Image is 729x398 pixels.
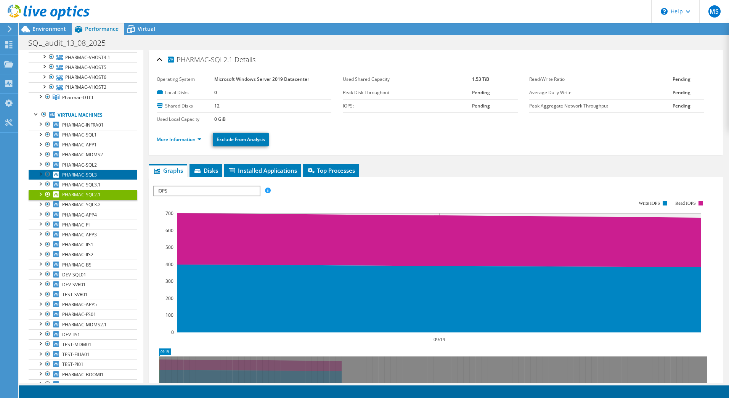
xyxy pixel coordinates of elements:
[29,82,137,92] a: PHARMAC-VHOST2
[214,89,217,96] b: 0
[29,329,137,339] a: DEV-IIS1
[62,141,97,148] span: PHARMAC-APP1
[29,339,137,349] a: TEST-MDM01
[29,72,137,82] a: PHARMAC-VHOST6
[62,321,107,328] span: PHARMAC-MDMS2.1
[29,250,137,260] a: PHARMAC-IIS2
[157,89,214,96] label: Local Disks
[29,150,137,160] a: PHARMAC-MDMS2
[29,220,137,229] a: PHARMAC-PI
[343,102,472,110] label: IOPS:
[154,186,259,196] span: IOPS
[29,279,137,289] a: DEV-SVR01
[153,167,183,174] span: Graphs
[472,89,490,96] b: Pending
[472,103,490,109] b: Pending
[29,160,137,170] a: PHARMAC-SQL2
[62,381,97,388] span: PHARMAC-APP6
[29,310,137,319] a: PHARMAC-FS01
[708,5,721,18] span: MS
[165,261,173,268] text: 400
[62,371,104,378] span: PHARMAC-BOOMI1
[29,180,137,189] a: PHARMAC-SQL3.1
[157,116,214,123] label: Used Local Capacity
[529,89,673,96] label: Average Daily Write
[29,210,137,220] a: PHARMAC-APP4
[29,350,137,359] a: TEST-FILIA01
[62,231,97,238] span: PHARMAC-APP3
[62,281,86,288] span: DEV-SVR01
[29,110,137,120] a: Virtual Machines
[62,341,92,348] span: TEST-MDM01
[62,172,97,178] span: PHARMAC-SQL3
[639,201,660,206] text: Write IOPS
[661,8,668,15] svg: \n
[343,75,472,83] label: Used Shared Capacity
[529,75,673,83] label: Read/Write Ratio
[165,312,173,318] text: 100
[29,240,137,250] a: PHARMAC-IIS1
[62,122,104,128] span: PHARMAC-INFRA01
[165,244,173,250] text: 500
[307,167,355,174] span: Top Processes
[29,369,137,379] a: PHARMAC-BOOMI1
[62,162,97,168] span: PHARMAC-SQL2
[214,116,226,122] b: 0 GiB
[62,361,83,368] span: TEST-PI01
[29,140,137,150] a: PHARMAC-APP1
[171,329,174,335] text: 0
[214,103,220,109] b: 12
[165,227,173,234] text: 600
[29,379,137,389] a: PHARMAC-APP6
[343,89,472,96] label: Peak Disk Throughput
[29,200,137,210] a: PHARMAC-SQL3.2
[433,336,445,343] text: 09:19
[193,167,218,174] span: Disks
[29,92,137,102] a: Pharmac-DTCL
[234,55,255,64] span: Details
[62,301,97,308] span: PHARMAC-APP5
[165,278,173,284] text: 300
[29,170,137,180] a: PHARMAC-SQL3
[62,221,90,228] span: PHARMAC-PI
[29,300,137,310] a: PHARMAC-APP5
[62,201,101,208] span: PHARMAC-SQL3.2
[62,241,93,248] span: PHARMAC-IIS1
[228,167,297,174] span: Installed Applications
[62,291,88,298] span: TEST-SVR01
[62,212,97,218] span: PHARMAC-APP4
[529,102,673,110] label: Peak Aggregate Network Throughput
[62,311,96,318] span: PHARMAC-FS01
[167,55,233,64] span: PHARMAC-SQL2.1
[29,229,137,239] a: PHARMAC-APP3
[25,39,117,47] h1: SQL_audit_13_08_2025
[62,351,90,358] span: TEST-FILIA01
[673,76,690,82] b: Pending
[29,120,137,130] a: PHARMAC-INFRA01
[29,52,137,62] a: PHARMAC-VHOST4.1
[29,319,137,329] a: PHARMAC-MDMS2.1
[29,130,137,140] a: PHARMAC-SQL1
[29,190,137,200] a: PHARMAC-SQL2.1
[29,359,137,369] a: TEST-PI01
[157,75,214,83] label: Operating System
[673,103,690,109] b: Pending
[62,331,80,338] span: DEV-IIS1
[165,210,173,217] text: 700
[472,76,489,82] b: 1.53 TiB
[62,271,86,278] span: DEV-SQL01
[157,102,214,110] label: Shared Disks
[62,191,101,198] span: PHARMAC-SQL2.1
[85,25,119,32] span: Performance
[138,25,155,32] span: Virtual
[29,270,137,279] a: DEV-SQL01
[62,181,101,188] span: PHARMAC-SQL3.1
[213,133,269,146] a: Exclude From Analysis
[29,290,137,300] a: TEST-SVR01
[62,262,92,268] span: PHARMAC-BS
[62,132,97,138] span: PHARMAC-SQL1
[165,295,173,302] text: 200
[675,201,696,206] text: Read IOPS
[62,251,93,258] span: PHARMAC-IIS2
[157,136,201,143] a: More Information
